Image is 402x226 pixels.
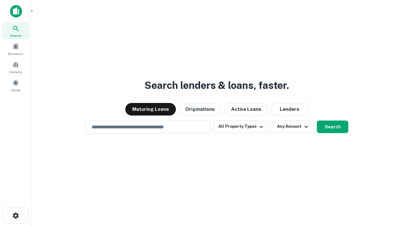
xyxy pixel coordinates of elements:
[224,103,268,116] button: Active Loans
[2,59,30,76] a: Contacts
[2,40,30,57] a: Borrowers
[270,121,314,133] button: Any Amount
[10,5,22,18] img: capitalize-icon.png
[213,121,268,133] button: All Property Types
[2,22,30,39] a: Search
[144,78,289,93] h3: Search lenders & loans, faster.
[125,103,176,116] button: Maturing Loans
[8,51,23,56] span: Borrowers
[317,121,348,133] button: Search
[11,88,20,93] span: Saved
[178,103,222,116] button: Originations
[371,176,402,206] iframe: Chat Widget
[2,77,30,94] a: Saved
[9,69,22,74] span: Contacts
[10,33,21,38] span: Search
[271,103,308,116] button: Lenders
